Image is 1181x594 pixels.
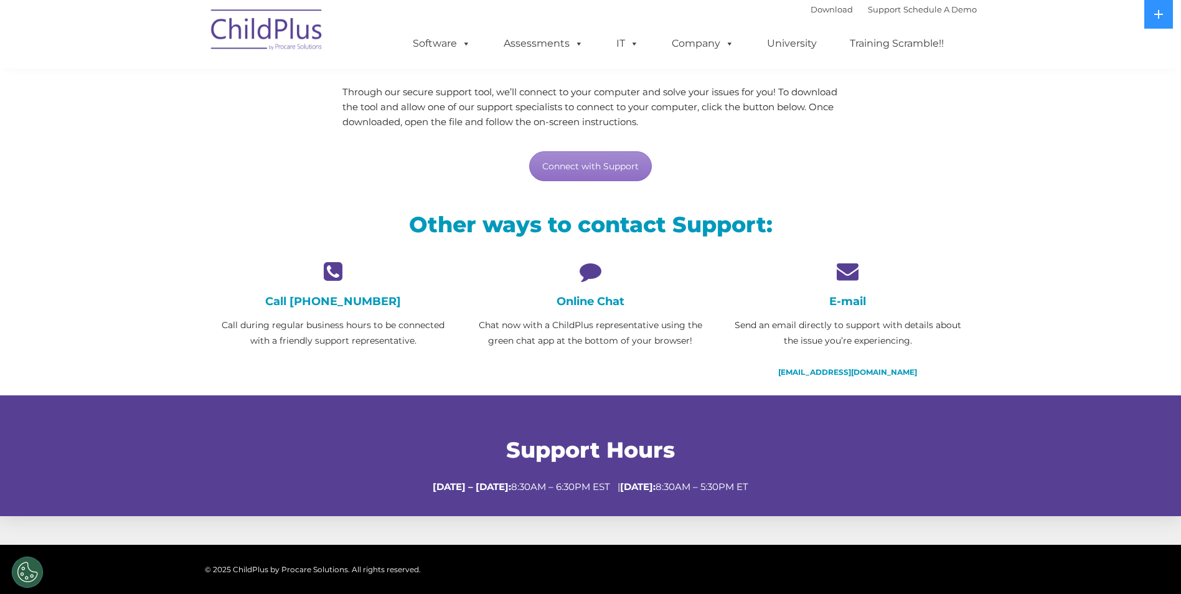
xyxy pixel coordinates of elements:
a: Support [868,4,901,14]
strong: [DATE] – [DATE]: [433,481,511,493]
a: University [755,31,829,56]
a: [EMAIL_ADDRESS][DOMAIN_NAME] [778,367,917,377]
span: Support Hours [506,436,675,463]
h4: Online Chat [471,295,710,308]
p: Call during regular business hours to be connected with a friendly support representative. [214,318,453,349]
h4: E-mail [728,295,967,308]
p: Through our secure support tool, we’ll connect to your computer and solve your issues for you! To... [342,85,839,130]
a: Training Scramble!! [837,31,956,56]
img: ChildPlus by Procare Solutions [205,1,329,63]
a: Assessments [491,31,596,56]
a: IT [604,31,651,56]
h2: Other ways to contact Support: [214,210,967,238]
a: Schedule A Demo [903,4,977,14]
a: Company [659,31,746,56]
strong: [DATE]: [620,481,656,493]
a: Download [811,4,853,14]
font: | [811,4,977,14]
a: Connect with Support [529,151,652,181]
p: Send an email directly to support with details about the issue you’re experiencing. [728,318,967,349]
span: 8:30AM – 6:30PM EST | 8:30AM – 5:30PM ET [433,481,748,493]
a: Software [400,31,483,56]
span: © 2025 ChildPlus by Procare Solutions. All rights reserved. [205,565,421,574]
p: Chat now with a ChildPlus representative using the green chat app at the bottom of your browser! [471,318,710,349]
button: Cookies Settings [12,557,43,588]
h4: Call [PHONE_NUMBER] [214,295,453,308]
